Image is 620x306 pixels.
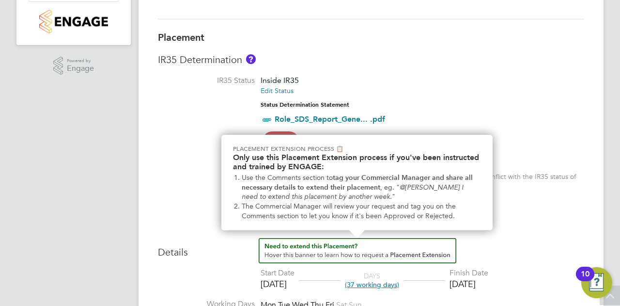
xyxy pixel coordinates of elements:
[158,53,584,66] h3: IR35 Determination
[581,274,589,287] div: 10
[581,267,612,298] button: Open Resource Center, 10 new notifications
[39,10,108,33] img: countryside-properties-logo-retina.png
[242,202,481,221] li: The Commercial Manager will review your request and tag you on the Comments section to let you kn...
[263,131,299,151] span: High
[449,278,488,290] div: [DATE]
[158,238,584,258] h3: Details
[233,145,481,153] p: Placement Extension Process 📋
[259,238,456,263] button: How to extend a Placement?
[158,136,255,146] label: IR35 Risk
[242,174,333,182] span: Use the Comments section to
[233,153,481,171] h2: Only use this Placement Extension process if you've been instructed and trained by ENGAGE:
[380,183,400,192] span: , eg. "
[261,86,294,95] a: Edit Status
[67,57,94,65] span: Powered by
[261,268,294,278] div: Start Date
[261,278,294,290] div: [DATE]
[392,193,395,201] span: "
[246,54,256,64] button: About IR35
[158,76,255,86] label: IR35 Status
[158,32,204,43] b: Placement
[242,174,475,192] strong: tag your Commercial Manager and share all necessary details to extend their placement
[242,183,465,201] em: @[PERSON_NAME] I need to extend this placement by another week.
[449,268,488,278] div: Finish Date
[28,10,119,33] a: Go to home page
[221,135,493,230] div: Need to extend this Placement? Hover this banner.
[261,101,349,108] strong: Status Determination Statement
[261,76,299,85] span: Inside IR35
[345,280,399,289] span: (37 working days)
[340,272,404,289] div: DAYS
[275,114,385,124] a: Role_SDS_Report_Gene... .pdf
[67,64,94,73] span: Engage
